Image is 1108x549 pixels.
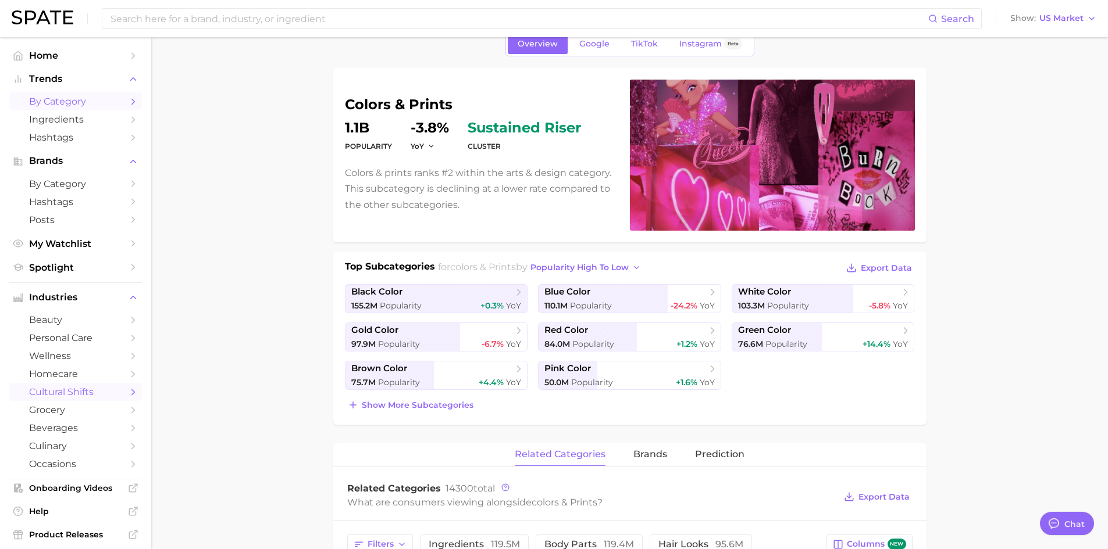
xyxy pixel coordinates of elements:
[450,261,516,272] span: colors & prints
[544,540,634,549] span: body parts
[345,322,528,351] a: gold color97.9m Popularity-6.7% YoY
[9,46,142,64] a: Home
[109,9,928,28] input: Search here for a brand, industry, or ingredient
[351,286,402,297] span: black color
[345,139,392,153] dt: Popularity
[579,39,610,49] span: Google
[569,34,619,54] a: Google
[345,260,435,277] h1: Top Subcategories
[506,300,521,311] span: YoY
[345,98,616,112] h1: colors & prints
[29,529,122,540] span: Product Releases
[29,386,122,397] span: cultural shifts
[29,332,122,343] span: personal care
[345,121,392,135] dd: 1.1b
[9,347,142,365] a: wellness
[29,368,122,379] span: homecare
[29,238,122,249] span: My Watchlist
[345,397,476,413] button: Show more subcategories
[841,489,912,505] button: Export Data
[378,377,420,387] span: Popularity
[538,361,721,390] a: pink color50.0m Popularity+1.6% YoY
[438,261,644,272] span: for by
[9,211,142,229] a: Posts
[29,178,122,189] span: by Category
[9,175,142,193] a: by Category
[732,322,915,351] a: green color76.6m Popularity+14.4% YoY
[1010,15,1036,21] span: Show
[518,39,558,49] span: Overview
[9,110,142,128] a: Ingredients
[530,263,629,272] span: popularity high to low
[345,284,528,313] a: black color155.2m Popularity+0.3% YoY
[9,329,142,347] a: personal care
[29,214,122,225] span: Posts
[9,289,142,306] button: Industries
[633,449,667,460] span: brands
[362,400,473,410] span: Show more subcategories
[29,314,122,325] span: beauty
[679,39,722,49] span: Instagram
[29,458,122,469] span: occasions
[700,377,715,387] span: YoY
[506,377,521,387] span: YoY
[9,479,142,497] a: Onboarding Videos
[738,339,763,349] span: 76.6m
[869,300,890,311] span: -5.8%
[631,39,658,49] span: TikTok
[506,339,521,349] span: YoY
[9,365,142,383] a: homecare
[9,311,142,329] a: beauty
[671,300,697,311] span: -24.2%
[479,377,504,387] span: +4.4%
[351,300,377,311] span: 155.2m
[411,141,424,151] span: YoY
[728,39,739,49] span: Beta
[570,300,612,311] span: Popularity
[1039,15,1084,21] span: US Market
[9,128,142,146] a: Hashtags
[351,339,376,349] span: 97.9m
[9,92,142,110] a: by Category
[9,235,142,253] a: My Watchlist
[345,165,616,213] p: Colors & prints ranks #2 within the arts & design category. This subcategory is declining at a lo...
[861,263,912,273] span: Export Data
[29,292,122,303] span: Industries
[29,132,122,143] span: Hashtags
[765,339,807,349] span: Popularity
[429,540,520,549] span: ingredients
[893,300,908,311] span: YoY
[29,404,122,415] span: grocery
[621,34,668,54] a: TikTok
[767,300,809,311] span: Popularity
[9,383,142,401] a: cultural shifts
[738,286,791,297] span: white color
[863,339,890,349] span: +14.4%
[700,300,715,311] span: YoY
[480,300,504,311] span: +0.3%
[669,34,752,54] a: InstagramBeta
[9,401,142,419] a: grocery
[9,419,142,437] a: beverages
[468,139,581,153] dt: cluster
[9,152,142,170] button: Brands
[738,325,791,336] span: green color
[515,449,605,460] span: related categories
[351,363,407,374] span: brown color
[9,193,142,211] a: Hashtags
[544,300,568,311] span: 110.1m
[380,300,422,311] span: Popularity
[9,70,142,88] button: Trends
[700,339,715,349] span: YoY
[538,322,721,351] a: red color84.0m Popularity+1.2% YoY
[9,259,142,277] a: Spotlight
[29,50,122,61] span: Home
[544,286,590,297] span: blue color
[29,440,122,451] span: culinary
[532,497,597,508] span: colors & prints
[345,361,528,390] a: brown color75.7m Popularity+4.4% YoY
[941,13,974,24] span: Search
[446,483,495,494] span: total
[893,339,908,349] span: YoY
[347,483,441,494] span: Related Categories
